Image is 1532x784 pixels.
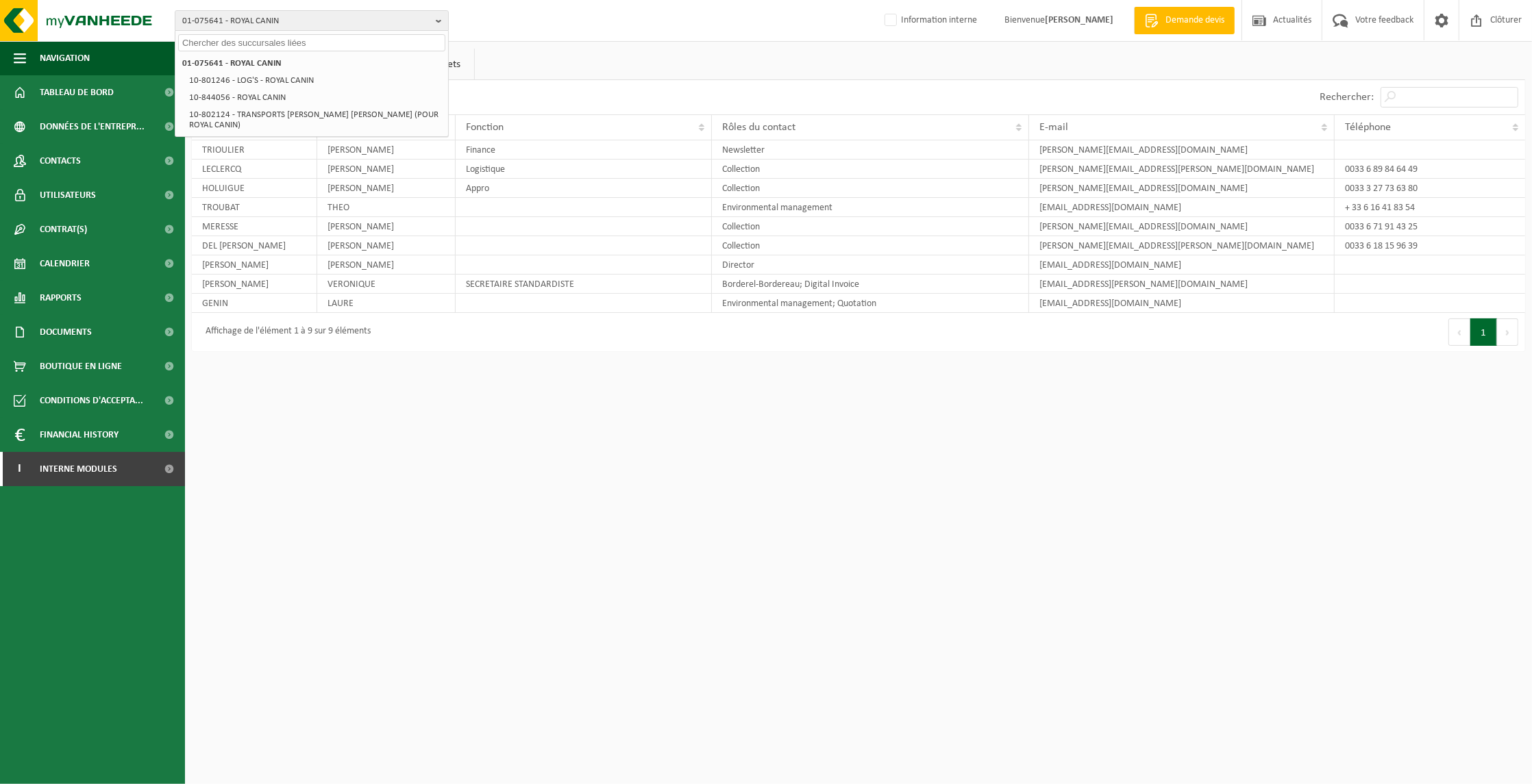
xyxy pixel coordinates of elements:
[1029,179,1335,198] td: [PERSON_NAME][EMAIL_ADDRESS][DOMAIN_NAME]
[712,140,1029,160] td: Newsletter
[40,41,90,75] span: Navigation
[40,315,92,349] span: Documents
[182,11,430,31] span: 01-075641 - ROYAL CANIN
[1335,179,1525,198] td: 0033 3 27 73 63 80
[1470,318,1497,346] button: 1
[185,89,445,106] li: 10-844056 - ROYAL CANIN
[185,72,445,89] li: 10-801246 - LOG'S - ROYAL CANIN
[40,281,82,315] span: Rapports
[1345,122,1391,133] span: Téléphone
[192,236,317,255] td: DEL [PERSON_NAME]
[192,179,317,198] td: HOLUIGUE
[192,217,317,236] td: MERESSE
[1029,140,1335,160] td: [PERSON_NAME][EMAIL_ADDRESS][DOMAIN_NAME]
[40,144,81,178] span: Contacts
[456,275,713,294] td: SECRETAIRE STANDARDISTE
[40,110,145,144] span: Données de l'entrepr...
[1335,198,1525,217] td: + 33 6 16 41 83 54
[1029,198,1335,217] td: [EMAIL_ADDRESS][DOMAIN_NAME]
[192,140,317,160] td: TRIOULIER
[1029,255,1335,275] td: [EMAIL_ADDRESS][DOMAIN_NAME]
[40,383,143,418] span: Conditions d'accepta...
[1335,160,1525,179] td: 0033 6 89 84 64 49
[40,178,96,212] span: Utilisateurs
[1335,217,1525,236] td: 0033 6 71 91 43 25
[882,10,977,31] label: Information interne
[1029,217,1335,236] td: [PERSON_NAME][EMAIL_ADDRESS][DOMAIN_NAME]
[1134,7,1235,34] a: Demande devis
[192,275,317,294] td: [PERSON_NAME]
[722,122,795,133] span: Rôles du contact
[1448,318,1470,346] button: Previous
[712,294,1029,313] td: Environmental management; Quotation
[40,212,87,246] span: Contrat(s)
[456,160,713,179] td: Logistique
[317,294,456,313] td: LAURE
[40,246,90,281] span: Calendrier
[712,179,1029,198] td: Collection
[192,294,317,313] td: GENIN
[317,160,456,179] td: [PERSON_NAME]
[1029,294,1335,313] td: [EMAIL_ADDRESS][DOMAIN_NAME]
[317,236,456,255] td: [PERSON_NAME]
[40,349,122,383] span: Boutique en ligne
[175,10,449,31] button: 01-075641 - ROYAL CANIN
[317,179,456,198] td: [PERSON_NAME]
[1335,236,1525,255] td: 0033 6 18 15 96 39
[1029,236,1335,255] td: [PERSON_NAME][EMAIL_ADDRESS][PERSON_NAME][DOMAIN_NAME]
[199,320,371,344] div: Affichage de l'élément 1 à 9 sur 9 éléments
[712,198,1029,217] td: Environmental management
[40,452,117,486] span: Interne modules
[712,236,1029,255] td: Collection
[317,275,456,294] td: VERONIQUE
[317,217,456,236] td: [PERSON_NAME]
[1029,160,1335,179] td: [PERSON_NAME][EMAIL_ADDRESS][PERSON_NAME][DOMAIN_NAME]
[466,122,504,133] span: Fonction
[1039,122,1068,133] span: E-mail
[712,217,1029,236] td: Collection
[712,275,1029,294] td: Borderel-Bordereau; Digital Invoice
[317,198,456,217] td: THEO
[192,198,317,217] td: TROUBAT
[1162,14,1228,27] span: Demande devis
[1320,92,1374,103] label: Rechercher:
[456,179,713,198] td: Appro
[178,34,445,51] input: Chercher des succursales liées
[1029,275,1335,294] td: [EMAIL_ADDRESS][PERSON_NAME][DOMAIN_NAME]
[1045,15,1113,25] strong: [PERSON_NAME]
[712,255,1029,275] td: Director
[40,75,114,110] span: Tableau de bord
[317,255,456,275] td: [PERSON_NAME]
[14,452,26,486] span: I
[185,106,445,134] li: 10-802124 - TRANSPORTS [PERSON_NAME] [PERSON_NAME] (POUR ROYAL CANIN)
[182,59,282,68] strong: 01-075641 - ROYAL CANIN
[40,418,119,452] span: Financial History
[192,255,317,275] td: [PERSON_NAME]
[317,140,456,160] td: [PERSON_NAME]
[456,140,713,160] td: Finance
[192,160,317,179] td: LECLERCQ
[712,160,1029,179] td: Collection
[1497,318,1518,346] button: Next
